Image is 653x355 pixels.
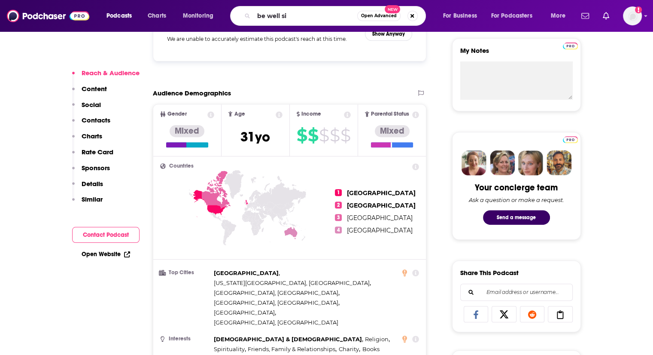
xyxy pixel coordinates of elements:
span: Books [362,346,380,352]
span: [GEOGRAPHIC_DATA], [GEOGRAPHIC_DATA] [214,289,338,296]
button: open menu [486,9,545,23]
h5: We are unable to accurately estimate this podcast's reach at this time. [167,36,358,42]
span: Friends, Family & Relationships [248,346,335,352]
p: Contacts [82,116,110,124]
img: Podchaser - Follow, Share and Rate Podcasts [7,8,89,24]
label: My Notes [460,46,573,61]
img: Sydney Profile [462,150,486,175]
h3: Share This Podcast [460,269,519,277]
span: For Business [443,10,477,22]
span: For Podcasters [491,10,532,22]
button: Show profile menu [623,6,642,25]
p: Content [82,85,107,93]
div: Your concierge team [475,182,558,193]
p: Social [82,101,101,109]
span: [GEOGRAPHIC_DATA] [347,226,413,234]
span: , [214,288,340,298]
button: Details [72,180,103,196]
button: Charts [72,132,102,148]
img: Barbara Profile [490,150,515,175]
a: Share on Reddit [520,306,545,322]
span: , [214,308,276,318]
span: $ [340,129,350,142]
span: , [365,334,390,344]
span: Logged in as shcarlos [623,6,642,25]
a: Share on Facebook [464,306,489,322]
h2: Audience Demographics [153,89,231,97]
p: Similar [82,195,103,203]
button: Contact Podcast [72,227,140,243]
a: Share on X/Twitter [492,306,516,322]
img: Jules Profile [518,150,543,175]
button: open menu [545,9,576,23]
a: Pro website [563,41,578,49]
h3: Top Cities [160,270,210,275]
span: $ [297,129,307,142]
p: Sponsors [82,164,110,172]
button: Open AdvancedNew [357,11,401,21]
a: Show notifications dropdown [578,9,592,23]
button: open menu [177,9,225,23]
span: [GEOGRAPHIC_DATA] [214,269,279,276]
button: Rate Card [72,148,113,164]
div: Search followers [460,284,573,301]
span: 2 [335,202,342,208]
p: Charts [82,132,102,140]
img: Podchaser Pro [563,136,578,143]
span: , [214,344,246,354]
div: Mixed [375,125,410,137]
button: Similar [72,195,103,211]
span: Charts [148,10,166,22]
span: , [214,268,280,278]
span: [GEOGRAPHIC_DATA] [347,202,416,209]
a: Show notifications dropdown [599,9,613,23]
span: [US_STATE][GEOGRAPHIC_DATA], [GEOGRAPHIC_DATA] [214,279,370,286]
img: User Profile [623,6,642,25]
button: Show Anyway [365,27,412,41]
img: Jon Profile [547,150,571,175]
span: 1 [335,189,342,196]
a: Pro website [563,135,578,143]
span: Countries [169,163,194,169]
div: Ask a question or make a request. [469,196,564,203]
span: [GEOGRAPHIC_DATA], [GEOGRAPHIC_DATA] [214,299,338,306]
span: , [214,334,363,344]
input: Email address or username... [468,284,565,300]
span: Spirituality [214,346,245,352]
button: open menu [437,9,488,23]
svg: Add a profile image [635,6,642,13]
span: Open Advanced [361,14,397,18]
button: open menu [100,9,143,23]
span: Podcasts [106,10,132,22]
span: $ [308,129,318,142]
a: Open Website [82,251,130,258]
span: Religion [365,336,389,343]
img: Podchaser Pro [563,43,578,49]
a: Copy Link [548,306,573,322]
div: Mixed [170,125,204,137]
p: Reach & Audience [82,69,140,77]
span: [GEOGRAPHIC_DATA] [214,309,275,316]
h3: Interests [160,336,210,342]
p: Rate Card [82,148,113,156]
div: Search podcasts, credits, & more... [238,6,434,26]
span: Income [301,111,321,117]
span: [GEOGRAPHIC_DATA] [347,189,416,197]
button: Send a message [483,210,550,225]
a: Charts [142,9,171,23]
span: Age [234,111,245,117]
span: [DEMOGRAPHIC_DATA] & [DEMOGRAPHIC_DATA] [214,336,362,343]
span: New [385,5,400,13]
button: Contacts [72,116,110,132]
button: Sponsors [72,164,110,180]
span: Monitoring [183,10,213,22]
span: 31 yo [240,129,270,145]
span: , [339,344,360,354]
input: Search podcasts, credits, & more... [254,9,357,23]
span: , [214,278,371,288]
span: 3 [335,214,342,221]
span: 4 [335,226,342,233]
span: Parental Status [371,111,409,117]
button: Social [72,101,101,116]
